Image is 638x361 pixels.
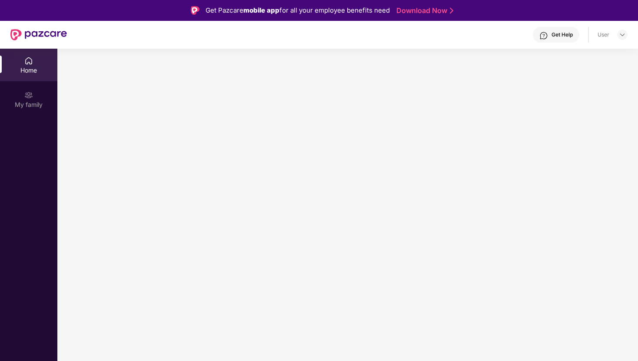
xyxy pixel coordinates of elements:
[450,6,453,15] img: Stroke
[206,5,390,16] div: Get Pazcare for all your employee benefits need
[243,6,279,14] strong: mobile app
[396,6,451,15] a: Download Now
[539,31,548,40] img: svg+xml;base64,PHN2ZyBpZD0iSGVscC0zMngzMiIgeG1sbnM9Imh0dHA6Ly93d3cudzMub3JnLzIwMDAvc3ZnIiB3aWR0aD...
[191,6,199,15] img: Logo
[24,91,33,99] img: svg+xml;base64,PHN2ZyB3aWR0aD0iMjAiIGhlaWdodD0iMjAiIHZpZXdCb3g9IjAgMCAyMCAyMCIgZmlsbD0ibm9uZSIgeG...
[552,31,573,38] div: Get Help
[24,56,33,65] img: svg+xml;base64,PHN2ZyBpZD0iSG9tZSIgeG1sbnM9Imh0dHA6Ly93d3cudzMub3JnLzIwMDAvc3ZnIiB3aWR0aD0iMjAiIG...
[10,29,67,40] img: New Pazcare Logo
[598,31,609,38] div: User
[619,31,626,38] img: svg+xml;base64,PHN2ZyBpZD0iRHJvcGRvd24tMzJ4MzIiIHhtbG5zPSJodHRwOi8vd3d3LnczLm9yZy8yMDAwL3N2ZyIgd2...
